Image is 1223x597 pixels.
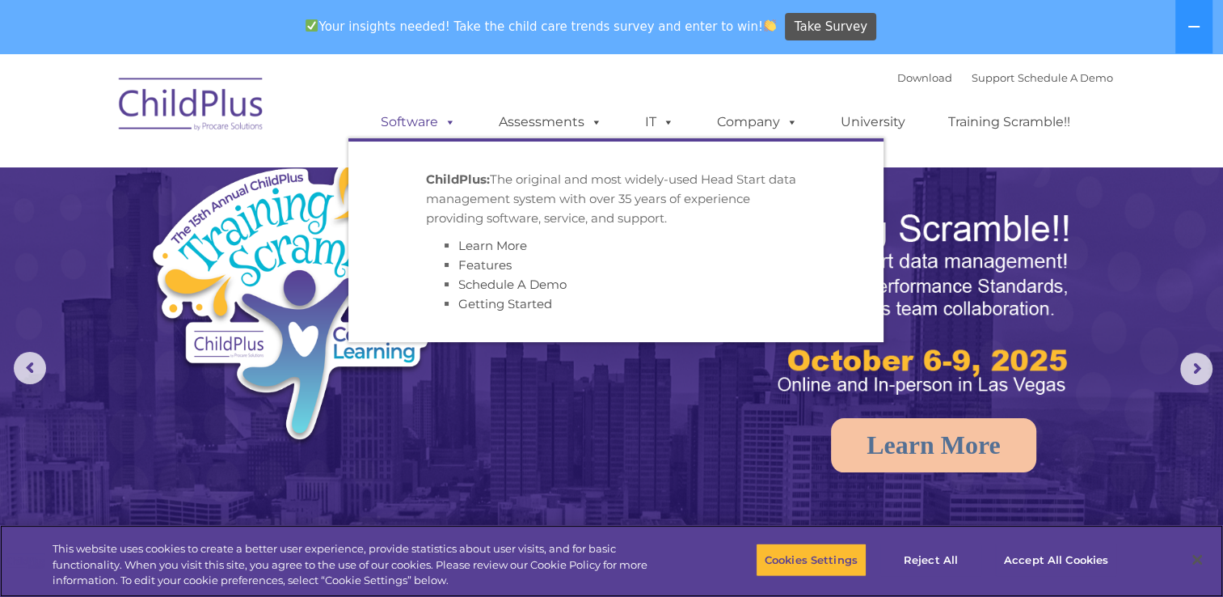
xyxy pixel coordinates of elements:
[1018,71,1113,84] a: Schedule A Demo
[831,418,1036,472] a: Learn More
[824,106,921,138] a: University
[365,106,472,138] a: Software
[897,71,1113,84] font: |
[880,543,981,577] button: Reject All
[225,173,293,185] span: Phone number
[897,71,952,84] a: Download
[299,11,783,42] span: Your insights needed! Take the child care trends survey and enter to win!
[629,106,690,138] a: IT
[932,106,1086,138] a: Training Scramble!!
[795,13,867,41] span: Take Survey
[701,106,814,138] a: Company
[483,106,618,138] a: Assessments
[995,543,1117,577] button: Accept All Cookies
[426,170,806,228] p: The original and most widely-used Head Start data management system with over 35 years of experie...
[306,19,318,32] img: ✅
[111,66,272,147] img: ChildPlus by Procare Solutions
[972,71,1014,84] a: Support
[53,541,673,589] div: This website uses cookies to create a better user experience, provide statistics about user visit...
[756,543,867,577] button: Cookies Settings
[225,107,274,119] span: Last name
[458,257,512,273] a: Features
[458,296,552,311] a: Getting Started
[458,277,567,292] a: Schedule A Demo
[458,238,527,253] a: Learn More
[1179,542,1215,578] button: Close
[764,19,776,32] img: 👏
[785,13,876,41] a: Take Survey
[426,171,490,187] strong: ChildPlus:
